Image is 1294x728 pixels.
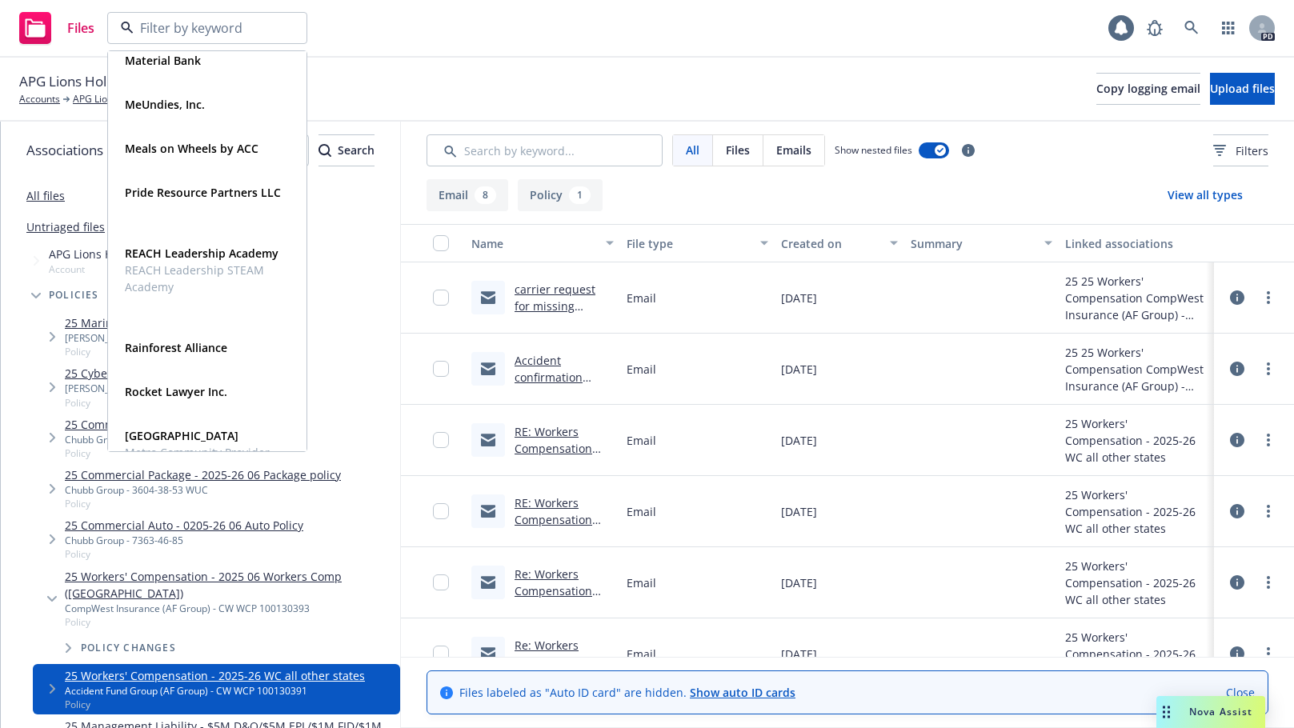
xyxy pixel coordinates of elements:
button: Linked associations [1059,224,1214,262]
a: 25 Commercial Umbrella - [PERSON_NAME] [65,416,298,433]
div: 25 25 Workers' Compensation CompWest Insurance (AF Group) - Amend multiple class codes [1065,344,1208,394]
div: Created on [781,235,879,252]
a: 25 Workers' Compensation - 2025-26 WC all other states [65,667,365,684]
span: Policy [65,497,341,510]
input: Toggle Row Selected [433,432,449,448]
strong: MeUndies, Inc. [125,97,205,112]
span: Show nested files [835,143,912,157]
span: [DATE] [781,432,817,449]
a: Report a Bug [1139,12,1171,44]
span: Email [627,503,656,520]
a: Accident confirmation wrong payrolls used on Endt [515,353,594,418]
a: RE: Workers Compensation Policies Effective [DATE] [515,424,603,490]
span: Policy [65,345,231,358]
a: RE: Workers Compensation Policies Effective [DATE] [515,495,603,561]
strong: REACH Leadership Academy [125,246,278,261]
span: REACH Leadership STEAM Academy [125,262,286,295]
a: 25 Cyber - Cyber/Cargo [65,365,250,382]
span: Copy logging email [1096,81,1200,96]
input: Toggle Row Selected [433,361,449,377]
a: Accounts [19,92,60,106]
a: APG Lions Holdings, LLC [73,92,180,106]
span: APG Lions Holdings, LLC [49,246,177,262]
div: Name [471,235,596,252]
strong: Rocket Lawyer Inc. [125,384,227,399]
div: Chubb Group - 7363-46-85 [65,534,303,547]
input: Toggle Row Selected [433,646,449,662]
span: Email [627,290,656,306]
span: Filters [1213,142,1268,159]
div: 1 [569,186,591,204]
span: Email [627,646,656,662]
span: Account [49,262,177,276]
span: Files labeled as "Auto ID card" are hidden. [459,684,795,701]
a: Show auto ID cards [690,685,795,700]
button: Copy logging email [1096,73,1200,105]
button: Name [465,224,620,262]
span: Associations [26,140,103,161]
a: more [1259,573,1278,592]
a: Close [1226,684,1255,701]
a: 25 Workers' Compensation - 2025 06 Workers Comp ([GEOGRAPHIC_DATA]) [65,568,394,602]
a: more [1259,288,1278,307]
span: [DATE] [781,646,817,662]
input: Select all [433,235,449,251]
div: Linked associations [1065,235,1208,252]
a: Re: Workers Compensation Policies Effective [DATE] [515,638,603,703]
span: Metro Community Provider Network, Inc. [125,444,286,478]
span: All [686,142,699,158]
span: Nova Assist [1189,705,1252,718]
input: Toggle Row Selected [433,574,449,590]
span: Policy [65,698,365,711]
a: Search [1176,12,1208,44]
input: Search by keyword... [427,134,663,166]
span: Policy [65,396,250,410]
button: Policy [518,179,603,211]
strong: Meals on Wheels by ACC [125,141,258,156]
a: 25 Commercial Auto - 0205-26 06 Auto Policy [65,517,303,534]
div: CompWest Insurance (AF Group) - CW WCP 100130393 [65,602,394,615]
span: [DATE] [781,574,817,591]
a: 25 Marine Cargo - Open Cover [65,314,231,331]
button: Filters [1213,134,1268,166]
span: Emails [776,142,811,158]
a: more [1259,359,1278,378]
div: Chubb Group - 7819-95-76 [65,433,298,446]
svg: Search [318,144,331,157]
strong: Pride Resource Partners LLC [125,185,281,200]
a: Switch app [1212,12,1244,44]
div: 25 Workers' Compensation - 2025-26 WC all other states [1065,629,1208,679]
a: Re: Workers Compensation Policies Effective [DATE] [515,566,603,632]
span: [DATE] [781,290,817,306]
span: Email [627,574,656,591]
span: Filters [1236,142,1268,159]
a: carrier request for missing addresses for WC [515,282,609,330]
strong: Rainforest Alliance [125,340,227,355]
span: Policy [65,615,394,629]
button: Email [427,179,508,211]
div: 25 Workers' Compensation - 2025-26 WC all other states [1065,415,1208,466]
button: Summary [904,224,1060,262]
button: File type [620,224,775,262]
span: Files [726,142,750,158]
div: Drag to move [1156,696,1176,728]
span: Policy changes [81,643,176,653]
span: Upload files [1210,81,1275,96]
span: [DATE] [781,503,817,520]
a: Untriaged files [26,218,105,235]
a: more [1259,644,1278,663]
button: View all types [1142,179,1268,211]
a: more [1259,430,1278,450]
span: APG Lions Holdings, LLC [19,71,169,92]
strong: [GEOGRAPHIC_DATA] [125,428,238,443]
span: Email [627,361,656,378]
button: SearchSearch [318,134,375,166]
a: more [1259,502,1278,521]
div: 8 [475,186,496,204]
div: 25 Workers' Compensation - 2025-26 WC all other states [1065,558,1208,608]
div: Chubb Group - 3604-38-53 WUC [65,483,341,497]
div: 25 25 Workers' Compensation CompWest Insurance (AF Group) - Amend multiple class codes [1065,273,1208,323]
button: Upload files [1210,73,1275,105]
button: Created on [775,224,903,262]
span: Email [627,432,656,449]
